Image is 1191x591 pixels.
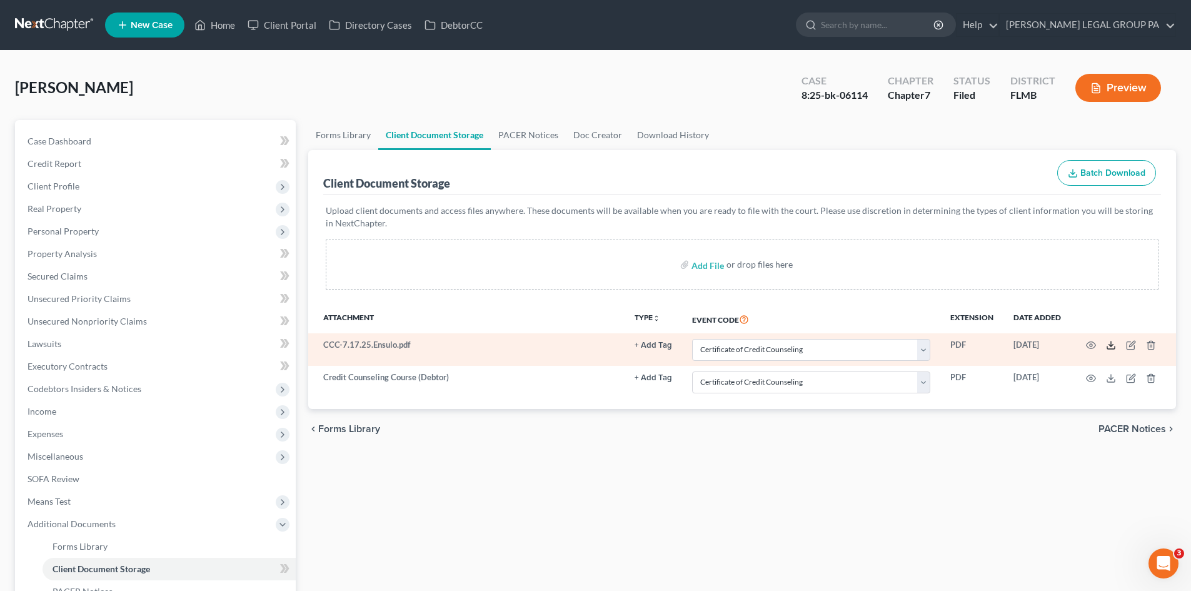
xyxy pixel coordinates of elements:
a: Unsecured Priority Claims [18,288,296,310]
div: FLMB [1010,88,1055,103]
span: Batch Download [1080,168,1145,178]
a: Directory Cases [323,14,418,36]
span: Executory Contracts [28,361,108,371]
div: 8:25-bk-06114 [802,88,868,103]
div: District [1010,74,1055,88]
a: Property Analysis [18,243,296,265]
span: Unsecured Priority Claims [28,293,131,304]
button: chevron_left Forms Library [308,424,380,434]
th: Event Code [682,305,940,333]
a: Client Document Storage [378,120,491,150]
button: TYPEunfold_more [635,314,660,322]
th: Attachment [308,305,625,333]
span: Client Profile [28,181,79,191]
a: Client Document Storage [43,558,296,580]
td: Credit Counseling Course (Debtor) [308,366,625,398]
iframe: Intercom live chat [1148,548,1178,578]
a: Forms Library [308,120,378,150]
span: Lawsuits [28,338,61,349]
a: Unsecured Nonpriority Claims [18,310,296,333]
span: Property Analysis [28,248,97,259]
button: Batch Download [1057,160,1156,186]
span: Means Test [28,496,71,507]
div: Client Document Storage [323,176,450,191]
div: Filed [953,88,990,103]
td: [DATE] [1003,333,1071,366]
a: DebtorCC [418,14,489,36]
button: PACER Notices chevron_right [1098,424,1176,434]
a: Download History [630,120,716,150]
span: Codebtors Insiders & Notices [28,383,141,394]
span: Forms Library [318,424,380,434]
a: Forms Library [43,535,296,558]
div: Chapter [888,74,933,88]
a: Case Dashboard [18,130,296,153]
span: 3 [1174,548,1184,558]
a: PACER Notices [491,120,566,150]
td: PDF [940,333,1003,366]
input: Search by name... [821,13,935,36]
span: SOFA Review [28,473,79,484]
i: chevron_left [308,424,318,434]
a: Doc Creator [566,120,630,150]
span: Credit Report [28,158,81,169]
div: Chapter [888,88,933,103]
span: Additional Documents [28,518,116,529]
span: Personal Property [28,226,99,236]
a: + Add Tag [635,371,672,383]
td: [DATE] [1003,366,1071,398]
a: + Add Tag [635,339,672,351]
a: Lawsuits [18,333,296,355]
div: Status [953,74,990,88]
button: Preview [1075,74,1161,102]
th: Extension [940,305,1003,333]
div: or drop files here [726,258,793,271]
a: Executory Contracts [18,355,296,378]
a: Secured Claims [18,265,296,288]
td: CCC-7.17.25.Ensulo.pdf [308,333,625,366]
button: + Add Tag [635,341,672,350]
a: Home [188,14,241,36]
a: [PERSON_NAME] LEGAL GROUP PA [1000,14,1175,36]
div: Case [802,74,868,88]
i: chevron_right [1166,424,1176,434]
span: PACER Notices [1098,424,1166,434]
span: Client Document Storage [53,563,150,574]
a: Help [957,14,998,36]
span: Income [28,406,56,417]
a: SOFA Review [18,468,296,490]
span: [PERSON_NAME] [15,78,133,96]
span: Miscellaneous [28,451,83,462]
span: Real Property [28,203,81,214]
span: Secured Claims [28,271,88,281]
span: New Case [131,21,173,30]
a: Credit Report [18,153,296,175]
td: PDF [940,366,1003,398]
span: Unsecured Nonpriority Claims [28,316,147,326]
th: Date added [1003,305,1071,333]
p: Upload client documents and access files anywhere. These documents will be available when you are... [326,205,1158,230]
span: Forms Library [53,541,108,552]
span: 7 [925,89,930,101]
a: Client Portal [241,14,323,36]
i: unfold_more [653,315,660,322]
button: + Add Tag [635,374,672,382]
span: Case Dashboard [28,136,91,146]
span: Expenses [28,428,63,439]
